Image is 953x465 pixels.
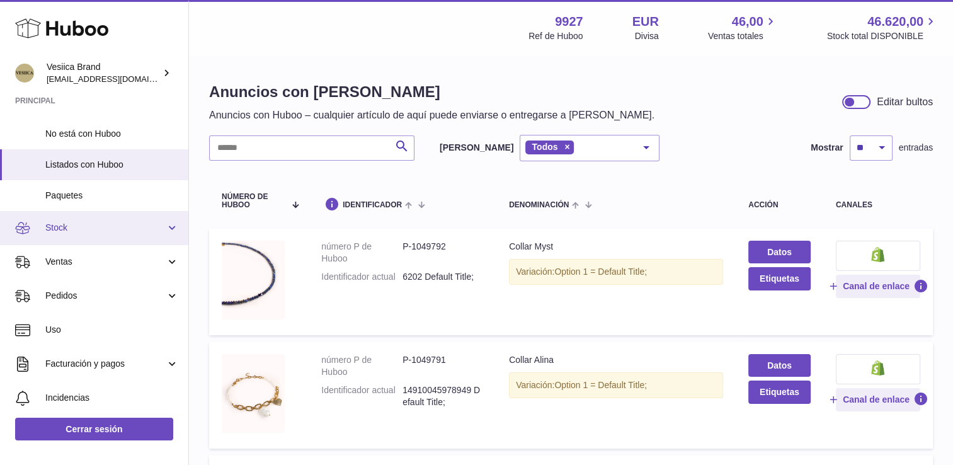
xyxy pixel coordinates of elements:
[222,354,285,433] img: Collar Alina
[402,384,484,408] dd: 14910045978949 Default Title;
[871,360,884,376] img: shopify-small.png
[836,275,920,297] button: Canal de enlace
[402,241,484,265] dd: P-1049792
[45,290,166,302] span: Pedidos
[402,354,484,378] dd: P-1049791
[47,61,160,85] div: Vesiica Brand
[343,201,402,209] span: identificador
[45,256,166,268] span: Ventas
[554,267,647,277] span: Option 1 = Default Title;
[509,241,723,253] div: Collar Myst
[827,13,938,42] a: 46.620,00 Stock total DISPONIBLE
[321,384,402,408] dt: Identificador actual
[836,388,920,411] button: Canal de enlace
[222,241,285,319] img: Collar Myst
[827,30,938,42] span: Stock total DISPONIBLE
[45,358,166,370] span: Facturación y pagos
[45,392,179,404] span: Incidencias
[321,241,402,265] dt: número P de Huboo
[45,324,179,336] span: Uso
[748,267,811,290] button: Etiquetas
[748,241,811,263] a: Datos
[899,142,933,154] span: entradas
[871,247,884,262] img: shopify-small.png
[635,30,659,42] div: Divisa
[47,74,185,84] span: [EMAIL_ADDRESS][DOMAIN_NAME]
[748,354,811,377] a: Datos
[843,394,910,405] span: Canal de enlace
[836,201,920,209] div: canales
[440,142,513,154] label: [PERSON_NAME]
[867,13,923,30] span: 46.620,00
[509,201,569,209] span: denominación
[732,13,763,30] span: 46,00
[509,259,723,285] div: Variación:
[877,95,933,109] div: Editar bultos
[402,271,484,283] dd: 6202 Default Title;
[509,354,723,366] div: Collar Alina
[15,418,173,440] a: Cerrar sesión
[45,222,166,234] span: Stock
[45,159,179,171] span: Listados con Huboo
[528,30,583,42] div: Ref de Huboo
[843,280,910,292] span: Canal de enlace
[748,201,811,209] div: acción
[811,142,843,154] label: Mostrar
[509,372,723,398] div: Variación:
[45,190,179,202] span: Paquetes
[554,380,647,390] span: Option 1 = Default Title;
[45,128,179,140] span: No está con Huboo
[632,13,659,30] strong: EUR
[209,82,654,102] h1: Anuncios con [PERSON_NAME]
[321,271,402,283] dt: Identificador actual
[15,64,34,83] img: logistic@vesiica.com
[708,13,778,42] a: 46,00 Ventas totales
[209,108,654,122] p: Anuncios con Huboo – cualquier artículo de aquí puede enviarse o entregarse a [PERSON_NAME].
[708,30,778,42] span: Ventas totales
[321,354,402,378] dt: número P de Huboo
[555,13,583,30] strong: 9927
[222,193,285,209] span: número de Huboo
[748,381,811,403] button: Etiquetas
[532,142,557,152] span: Todos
